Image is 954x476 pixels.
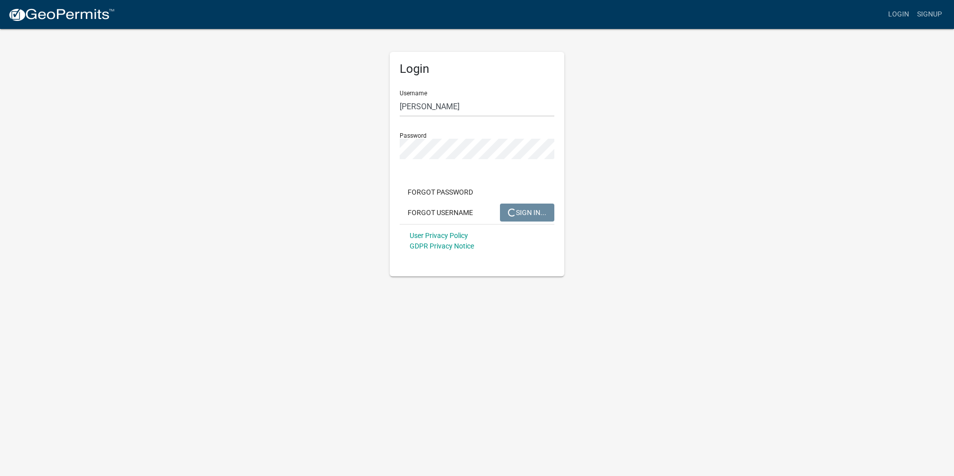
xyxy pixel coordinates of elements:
a: GDPR Privacy Notice [410,242,474,250]
span: SIGN IN... [508,208,546,216]
button: SIGN IN... [500,204,554,222]
a: Signup [913,5,946,24]
button: Forgot Username [400,204,481,222]
h5: Login [400,62,554,76]
a: User Privacy Policy [410,232,468,239]
a: Login [884,5,913,24]
button: Forgot Password [400,183,481,201]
